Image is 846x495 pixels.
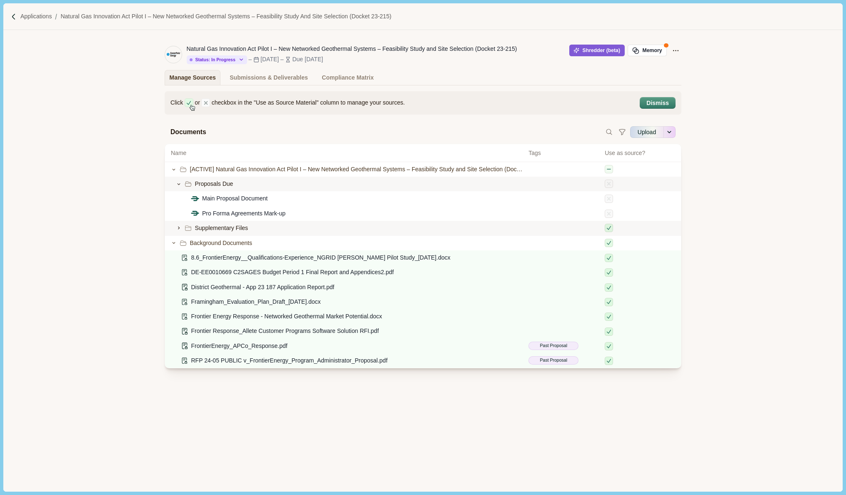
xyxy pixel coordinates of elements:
span: Frontier Energy Response - Networked Geothermal Market Potential.docx [191,312,382,321]
div: Manage Sources [170,70,216,85]
span: Proposals Due [195,180,233,188]
span: Background Documents [190,239,252,247]
span: Documents [170,127,206,137]
div: or checkbox in the "Use as Source Material" column to manage your sources. [170,98,634,107]
span: Frontier Response_Allete Customer Programs Software Solution RFI.pdf [191,327,379,335]
div: – [248,55,252,64]
button: Past Proposal [528,356,578,365]
img: Streamline Climate Logo [191,195,199,202]
span: Name [171,149,186,157]
span: DE-EE0010669 C2SAGES Budget Period 1 Final Report and Appendices2.pdf [191,268,394,277]
span: RFP 24-05 PUBLIC v_FrontierEnergy_Program_Administrator_Proposal.pdf [191,356,388,365]
img: Forward slash icon [52,13,60,20]
a: Submissions & Deliverables [225,70,313,85]
div: Compliance Matrix [322,70,373,85]
div: Submissions & Deliverables [230,70,308,85]
span: District Geothermal - App 23 187 Application Report.pdf [191,283,335,292]
button: Status: In Progress [187,55,247,64]
button: Shredder (beta) [569,45,625,56]
div: Due [DATE] [292,55,323,64]
span: Past Proposal [540,357,567,364]
span: Click [170,98,183,107]
span: Use as source? [605,149,645,157]
a: Manage Sources [165,70,220,85]
a: Applications [20,12,52,21]
span: Supplementary Files [195,224,248,232]
img: Streamline Climate Logo [191,210,199,217]
button: Past Proposal [528,342,578,350]
span: [ACTIVE] Natural Gas Innovation Act Pilot I – New Networked Geothermal Systems – Feasibility Stud... [190,165,523,174]
span: Framingham_Evaluation_Plan_Draft_[DATE].docx [191,297,321,306]
img: centerpoint_energy-logo_brandlogos.net_msegq.png [165,46,182,63]
button: Application Actions [670,45,681,56]
button: See more options [664,125,676,139]
div: Natural Gas Innovation Act Pilot I – New Networked Geothermal Systems – Feasibility Study and Sit... [187,45,517,53]
span: Pro Forma Agreements Mark-up [202,209,285,218]
span: Tags [528,149,599,157]
span: FrontierEnergy_APCo_Response.pdf [191,342,288,350]
div: [DATE] [260,55,279,64]
span: Main Proposal Document [202,194,268,203]
button: Dismiss [641,98,675,108]
button: Memory [628,45,667,56]
a: Natural Gas Innovation Act Pilot I – New Networked Geothermal Systems – Feasibility Study and Sit... [60,12,391,21]
span: Past Proposal [540,342,567,349]
img: Forward slash icon [10,13,18,20]
div: Status: In Progress [190,57,235,62]
div: – [280,55,284,64]
a: Compliance Matrix [317,70,378,85]
button: Upload [630,125,663,139]
span: 8.6_FrontierEnergy__Qualifications-Experience_NGRID [PERSON_NAME] Pilot Study_[DATE].docx [191,253,451,262]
